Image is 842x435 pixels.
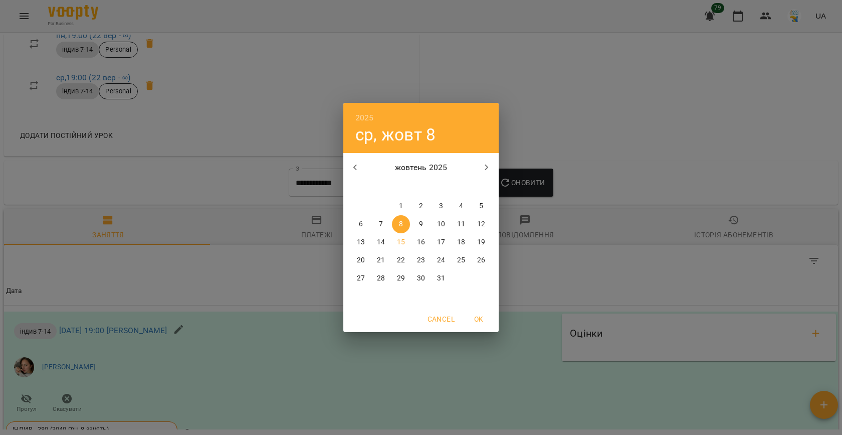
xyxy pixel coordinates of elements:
p: 20 [357,255,365,265]
button: 15 [392,233,410,251]
button: 19 [472,233,490,251]
p: 27 [357,273,365,283]
p: 9 [419,219,423,229]
button: 2025 [355,111,374,125]
p: 14 [377,237,385,247]
p: 16 [417,237,425,247]
p: 17 [437,237,445,247]
button: 8 [392,215,410,233]
p: 12 [477,219,485,229]
button: 23 [412,251,430,269]
button: 30 [412,269,430,287]
p: 31 [437,273,445,283]
p: жовтень 2025 [367,162,475,174]
button: 26 [472,251,490,269]
button: 12 [472,215,490,233]
button: 17 [432,233,450,251]
span: пн [352,182,370,192]
p: 15 [397,237,405,247]
span: сб [452,182,470,192]
button: 31 [432,269,450,287]
p: 18 [457,237,465,247]
p: 13 [357,237,365,247]
button: 16 [412,233,430,251]
span: нд [472,182,490,192]
p: 24 [437,255,445,265]
p: 10 [437,219,445,229]
span: пт [432,182,450,192]
p: 23 [417,255,425,265]
button: OK [463,310,495,328]
button: 21 [372,251,390,269]
button: 14 [372,233,390,251]
button: 27 [352,269,370,287]
p: 8 [399,219,403,229]
button: 24 [432,251,450,269]
p: 29 [397,273,405,283]
button: 22 [392,251,410,269]
button: Cancel [424,310,459,328]
button: 18 [452,233,470,251]
p: 11 [457,219,465,229]
button: 20 [352,251,370,269]
p: 3 [439,201,443,211]
button: ср, жовт 8 [355,124,436,145]
button: 11 [452,215,470,233]
button: 6 [352,215,370,233]
span: чт [412,182,430,192]
span: Cancel [428,313,455,325]
p: 4 [459,201,463,211]
p: 26 [477,255,485,265]
button: 28 [372,269,390,287]
button: 7 [372,215,390,233]
p: 2 [419,201,423,211]
p: 22 [397,255,405,265]
p: 21 [377,255,385,265]
button: 9 [412,215,430,233]
p: 19 [477,237,485,247]
button: 1 [392,197,410,215]
p: 28 [377,273,385,283]
span: ср [392,182,410,192]
p: 25 [457,255,465,265]
p: 6 [359,219,363,229]
p: 5 [479,201,483,211]
button: 13 [352,233,370,251]
button: 4 [452,197,470,215]
button: 25 [452,251,470,269]
p: 7 [379,219,383,229]
p: 1 [399,201,403,211]
button: 3 [432,197,450,215]
span: вт [372,182,390,192]
button: 2 [412,197,430,215]
span: OK [467,313,491,325]
button: 10 [432,215,450,233]
button: 5 [472,197,490,215]
p: 30 [417,273,425,283]
button: 29 [392,269,410,287]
